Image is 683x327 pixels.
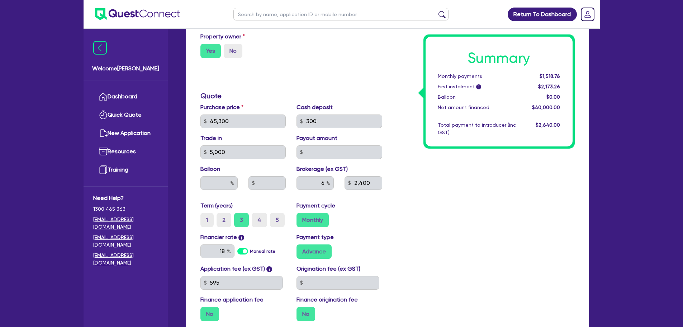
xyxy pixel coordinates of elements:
[93,88,158,106] a: Dashboard
[200,165,220,173] label: Balloon
[99,147,108,156] img: resources
[99,165,108,174] img: training
[200,134,222,143] label: Trade in
[200,103,243,112] label: Purchase price
[250,248,275,254] label: Manual rate
[95,8,180,20] img: quest-connect-logo-blue
[93,234,158,249] a: [EMAIL_ADDRESS][DOMAIN_NAME]
[578,5,597,24] a: Dropdown toggle
[200,213,214,227] label: 1
[200,201,233,210] label: Term (years)
[432,93,521,101] div: Balloon
[432,104,521,111] div: Net amount financed
[233,8,449,20] input: Search by name, application ID or mobile number...
[432,73,521,80] div: Monthly payments
[200,233,245,242] label: Financier rate
[200,92,382,100] h3: Quote
[93,161,158,179] a: Training
[266,266,272,272] span: i
[432,121,521,136] div: Total payment to introducer (inc GST)
[99,111,108,119] img: quick-quote
[234,213,249,227] label: 3
[297,134,337,143] label: Payout amount
[297,165,348,173] label: Brokerage (ex GST)
[93,216,158,231] a: [EMAIL_ADDRESS][DOMAIN_NAME]
[93,205,158,213] span: 1300 465 363
[200,295,264,304] label: Finance application fee
[536,122,560,128] span: $2,640.00
[540,73,560,79] span: $1,518.76
[297,213,329,227] label: Monthly
[200,32,245,41] label: Property owner
[238,235,244,240] span: i
[532,104,560,110] span: $40,000.00
[92,64,159,73] span: Welcome [PERSON_NAME]
[546,94,560,100] span: $0.00
[93,194,158,202] span: Need Help?
[508,8,577,21] a: Return To Dashboard
[93,252,158,267] a: [EMAIL_ADDRESS][DOMAIN_NAME]
[476,85,481,90] span: i
[217,213,231,227] label: 2
[252,213,267,227] label: 4
[297,307,315,321] label: No
[270,213,285,227] label: 5
[93,124,158,143] a: New Application
[224,44,242,58] label: No
[297,244,332,259] label: Advance
[93,143,158,161] a: Resources
[200,307,219,321] label: No
[538,84,560,89] span: $2,173.26
[93,106,158,124] a: Quick Quote
[297,201,335,210] label: Payment cycle
[93,41,107,55] img: icon-menu-close
[200,44,221,58] label: Yes
[297,295,358,304] label: Finance origination fee
[297,233,334,242] label: Payment type
[297,265,360,273] label: Origination fee (ex GST)
[432,83,521,90] div: First instalment
[297,103,333,112] label: Cash deposit
[99,129,108,137] img: new-application
[200,265,265,273] label: Application fee (ex GST)
[438,50,560,67] h1: Summary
